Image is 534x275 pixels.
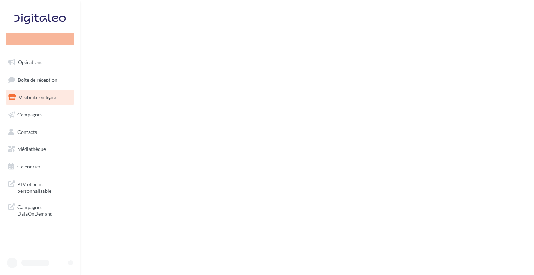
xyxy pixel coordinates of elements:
a: Campagnes DataOnDemand [4,200,76,220]
a: Médiathèque [4,142,76,156]
span: Contacts [17,129,37,135]
a: PLV et print personnalisable [4,177,76,197]
span: Médiathèque [17,146,46,152]
span: Campagnes [17,112,42,118]
span: PLV et print personnalisable [17,179,72,194]
a: Opérations [4,55,76,70]
a: Boîte de réception [4,72,76,87]
span: Campagnes DataOnDemand [17,202,72,217]
a: Campagnes [4,107,76,122]
a: Calendrier [4,159,76,174]
span: Visibilité en ligne [19,94,56,100]
a: Contacts [4,125,76,139]
span: Calendrier [17,163,41,169]
div: Nouvelle campagne [6,33,74,45]
span: Boîte de réception [18,76,57,82]
a: Visibilité en ligne [4,90,76,105]
span: Opérations [18,59,42,65]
